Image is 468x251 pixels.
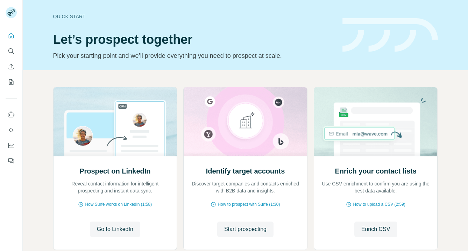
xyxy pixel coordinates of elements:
p: Discover target companies and contacts enriched with B2B data and insights. [191,180,300,194]
button: Dashboard [6,139,17,152]
button: Enrich CSV [354,222,397,237]
img: Identify target accounts [183,87,307,156]
div: Quick start [53,13,334,20]
img: Prospect on LinkedIn [53,87,177,156]
button: Use Surfe on LinkedIn [6,108,17,121]
button: My lists [6,76,17,88]
h2: Identify target accounts [206,166,285,176]
p: Reveal contact information for intelligent prospecting and instant data sync. [61,180,170,194]
h2: Prospect on LinkedIn [79,166,150,176]
h2: Enrich your contact lists [335,166,416,176]
img: Enrich your contact lists [314,87,438,156]
button: Quick start [6,29,17,42]
button: Feedback [6,155,17,167]
button: Search [6,45,17,57]
button: Go to LinkedIn [90,222,140,237]
span: How to upload a CSV (2:59) [353,201,405,208]
span: Go to LinkedIn [97,225,133,233]
p: Pick your starting point and we’ll provide everything you need to prospect at scale. [53,51,334,61]
span: How Surfe works on LinkedIn (1:58) [85,201,152,208]
span: Start prospecting [224,225,267,233]
button: Start prospecting [217,222,274,237]
button: Enrich CSV [6,60,17,73]
h1: Let’s prospect together [53,33,334,47]
span: Enrich CSV [361,225,390,233]
span: How to prospect with Surfe (1:30) [218,201,280,208]
img: banner [342,18,438,52]
p: Use CSV enrichment to confirm you are using the best data available. [321,180,431,194]
button: Use Surfe API [6,124,17,136]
